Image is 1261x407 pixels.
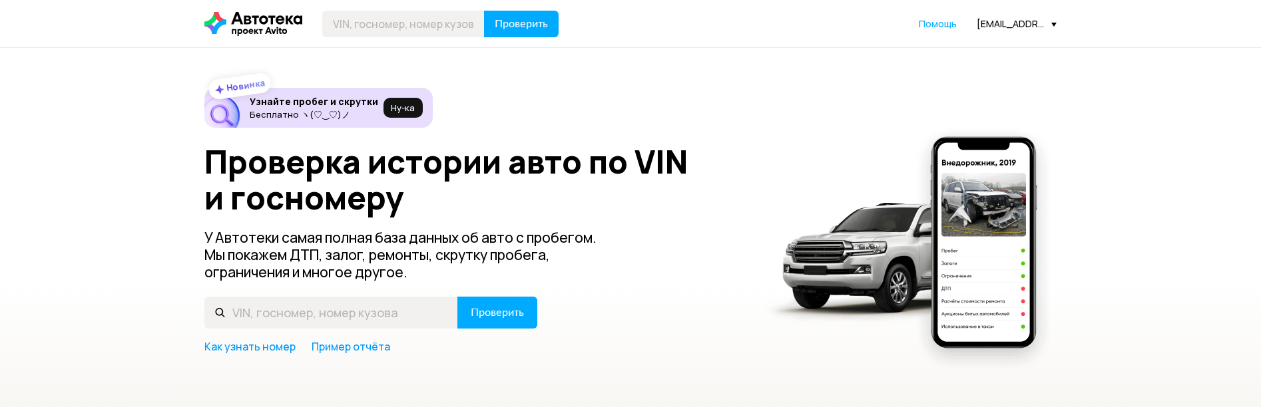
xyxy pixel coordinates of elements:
p: У Автотеки самая полная база данных об авто с пробегом. Мы покажем ДТП, залог, ремонты, скрутку п... [204,229,619,281]
button: Проверить [484,11,559,37]
span: Проверить [471,307,524,318]
span: Ну‑ка [391,102,415,113]
input: VIN, госномер, номер кузова [322,11,485,37]
div: [EMAIL_ADDRESS][DOMAIN_NAME] [977,17,1057,30]
h1: Проверка истории авто по VIN и госномеру [204,144,746,215]
strong: Новинка [226,76,266,94]
p: Бесплатно ヽ(♡‿♡)ノ [250,109,378,120]
span: Проверить [495,19,548,29]
span: Помощь [919,17,957,30]
a: Помощь [919,17,957,31]
input: VIN, госномер, номер кузова [204,297,458,329]
a: Пример отчёта [312,339,390,354]
h6: Узнайте пробег и скрутки [250,96,378,108]
a: Как узнать номер [204,339,296,354]
button: Проверить [457,297,537,329]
